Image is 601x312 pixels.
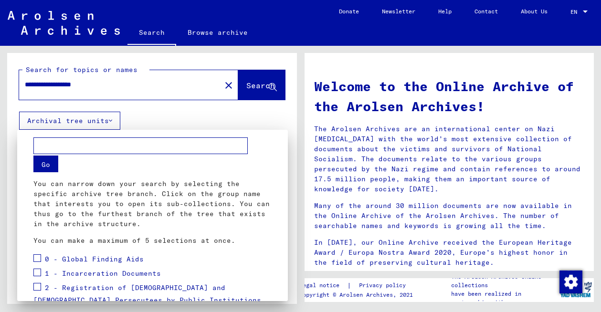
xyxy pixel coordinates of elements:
span: 1 - Incarceration Documents [45,269,161,278]
p: You can narrow down your search by selecting the specific archive tree branch. Click on the group... [33,179,272,229]
img: Change consent [559,270,582,293]
p: You can make a maximum of 5 selections at once. [33,236,272,246]
span: 0 - Global Finding Aids [45,255,144,263]
button: Go [33,156,58,172]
